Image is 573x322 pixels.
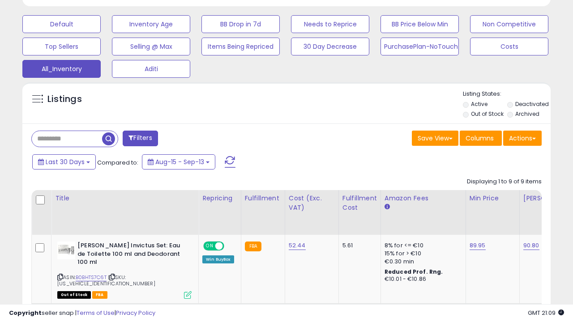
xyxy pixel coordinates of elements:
[116,309,155,317] a: Privacy Policy
[22,15,101,33] button: Default
[342,194,377,212] div: Fulfillment Cost
[22,60,101,78] button: All_Inventory
[204,242,215,250] span: ON
[202,194,237,203] div: Repricing
[92,291,107,299] span: FBA
[201,15,280,33] button: BB Drop in 7d
[342,241,374,250] div: 5.61
[289,194,335,212] div: Cost (Exc. VAT)
[471,100,487,108] label: Active
[55,194,195,203] div: Title
[291,38,369,55] button: 30 Day Decrease
[9,309,42,317] strong: Copyright
[202,255,234,263] div: Win BuyBox
[77,241,186,269] b: [PERSON_NAME] Invictus Set: Eau de Toilette 100 ml and Deodorant 100 ml
[515,110,539,118] label: Archived
[515,100,549,108] label: Deactivated
[385,241,459,250] div: 8% for <= €10
[123,131,158,146] button: Filters
[32,154,96,169] button: Last 30 Days
[223,242,237,250] span: OFF
[470,38,548,55] button: Costs
[460,131,502,146] button: Columns
[245,241,261,251] small: FBA
[381,38,459,55] button: PurchasePlan-NoTouch
[142,154,215,169] button: Aug-15 - Sep-13
[528,309,564,317] span: 2025-10-14 21:09 GMT
[77,309,115,317] a: Terms of Use
[57,241,75,259] img: 41SHpQeEb7L._SL40_.jpg
[57,274,155,287] span: | SKU: [US_VEHICLE_IDENTIFICATION_NUMBER]
[291,15,369,33] button: Needs to Reprice
[385,268,443,275] b: Reduced Prof. Rng.
[385,275,459,283] div: €10.01 - €10.86
[155,157,204,166] span: Aug-15 - Sep-13
[467,178,542,186] div: Displaying 1 to 9 of 9 items
[97,158,138,167] span: Compared to:
[471,110,504,118] label: Out of Stock
[385,250,459,258] div: 15% for > €10
[466,134,494,143] span: Columns
[47,93,82,106] h5: Listings
[57,241,192,298] div: ASIN:
[245,194,281,203] div: Fulfillment
[470,194,516,203] div: Min Price
[201,38,280,55] button: Items Being Repriced
[385,194,462,203] div: Amazon Fees
[463,90,551,98] p: Listing States:
[46,157,85,166] span: Last 30 Days
[470,15,548,33] button: Non Competitive
[385,258,459,266] div: €0.30 min
[112,38,190,55] button: Selling @ Max
[57,291,91,299] span: All listings that are currently out of stock and unavailable for purchase on Amazon
[385,203,390,211] small: Amazon Fees.
[289,241,306,250] a: 52.44
[22,38,101,55] button: Top Sellers
[412,131,458,146] button: Save View
[381,15,459,33] button: BB Price Below Min
[503,131,542,146] button: Actions
[76,274,107,281] a: B0BHTS7C6T
[9,309,155,318] div: seller snap | |
[112,60,190,78] button: Aditi
[523,241,539,250] a: 90.80
[470,241,486,250] a: 89.95
[112,15,190,33] button: Inventory Age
